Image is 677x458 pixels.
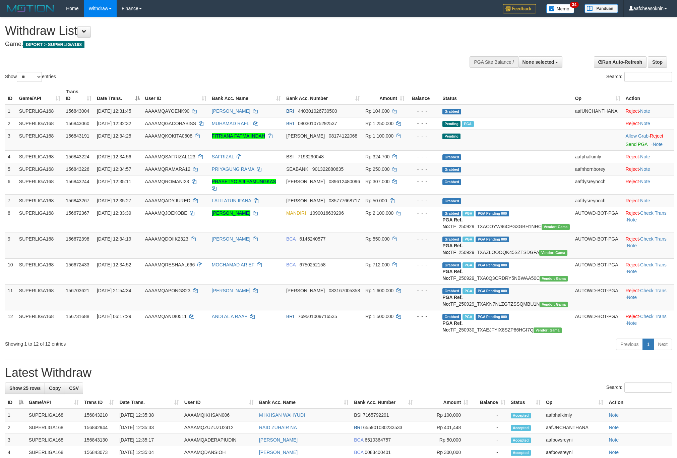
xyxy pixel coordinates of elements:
[365,314,393,319] span: Rp 1.500.000
[476,262,509,268] span: PGA Pending
[212,314,247,319] a: ANDI AL A RAAF
[66,262,89,267] span: 156672433
[572,284,623,310] td: AUTOWD-BOT-PGA
[594,56,647,68] a: Run Auto-Refresh
[626,262,639,267] a: Reject
[5,434,26,446] td: 3
[572,86,623,105] th: Op: activate to sort column ascending
[624,383,672,393] input: Search:
[606,72,672,82] label: Search:
[572,194,623,207] td: aafdysreynoch
[640,108,650,114] a: Note
[97,314,131,319] span: [DATE] 06:17:29
[5,130,16,150] td: 3
[534,327,562,333] span: Vendor URL: https://trx31.1velocity.biz
[365,288,393,293] span: Rp 1.600.000
[626,142,648,147] a: Send PGA
[259,450,298,455] a: [PERSON_NAME]
[543,396,606,409] th: Op: activate to sort column ascending
[606,396,672,409] th: Action
[642,339,654,350] a: 1
[626,288,639,293] a: Reject
[16,150,63,163] td: SUPERLIGA168
[365,198,387,203] span: Rp 50.000
[81,409,117,421] td: 156843210
[626,121,639,126] a: Reject
[626,210,639,216] a: Reject
[5,105,16,117] td: 1
[640,154,650,159] a: Note
[212,166,254,172] a: PRIYAGUNG RAMA
[623,258,674,284] td: · ·
[626,179,639,184] a: Reject
[471,421,508,434] td: -
[17,72,42,82] select: Showentries
[440,258,572,284] td: TF_250929_TXA0Q3CRDRY5NBWAA50C
[623,163,674,175] td: ·
[66,198,89,203] span: 156843267
[16,310,63,336] td: SUPERLIGA168
[640,166,650,172] a: Note
[626,154,639,159] a: Reject
[16,207,63,233] td: SUPERLIGA168
[16,194,63,207] td: SUPERLIGA168
[5,366,672,379] h1: Latest Withdraw
[5,338,277,347] div: Showing 1 to 12 of 12 entries
[298,108,337,114] span: Copy 440301026730500 to clipboard
[511,425,531,431] span: Accepted
[286,108,294,114] span: BRI
[572,233,623,258] td: AUTOWD-BOT-PGA
[540,276,568,282] span: Vendor URL: https://trx31.1velocity.biz
[640,236,667,242] a: Check Trans
[212,210,250,216] a: [PERSON_NAME]
[518,56,563,68] button: None selected
[440,207,572,233] td: TF_250929_TXACOYW96CPG3GBH1NHC
[623,86,674,105] th: Action
[286,133,325,139] span: [PERSON_NAME]
[471,396,508,409] th: Balance: activate to sort column ascending
[471,409,508,421] td: -
[365,179,389,184] span: Rp 307.000
[212,179,276,184] a: PRASETYO AJI PAMUNGKAS
[410,261,437,268] div: - - -
[16,130,63,150] td: SUPERLIGA168
[81,421,117,434] td: 156842944
[212,108,250,114] a: [PERSON_NAME]
[654,339,672,350] a: Next
[410,313,437,320] div: - - -
[310,210,344,216] span: Copy 1090016639296 to clipboard
[286,179,325,184] span: [PERSON_NAME]
[606,383,672,393] label: Search:
[212,198,251,203] a: LALILATUN IFANA
[209,86,284,105] th: Bank Acc. Name: activate to sort column ascending
[16,284,63,310] td: SUPERLIGA168
[5,175,16,194] td: 6
[5,72,56,82] label: Show entries
[66,166,89,172] span: 156843226
[363,412,389,418] span: Copy 7165792291 to clipboard
[259,437,298,443] a: [PERSON_NAME]
[286,288,325,293] span: [PERSON_NAME]
[145,210,187,216] span: AAAAMQJOEKOBE
[508,396,543,409] th: Status: activate to sort column ascending
[416,409,471,421] td: Rp 100,000
[145,198,190,203] span: AAAAMQADYJURED
[539,250,567,256] span: Vendor URL: https://trx31.1velocity.biz
[640,179,650,184] a: Note
[5,194,16,207] td: 7
[440,233,572,258] td: TF_250929_TXAZLOOOQK45SZTSDGFA
[416,421,471,434] td: Rp 401,448
[182,421,256,434] td: AAAAMQZUZUZU2412
[145,262,195,267] span: AAAAMQRESHAAL666
[286,262,296,267] span: BCA
[97,288,131,293] span: [DATE] 21:54:34
[623,117,674,130] td: ·
[442,217,463,229] b: PGA Ref. No:
[16,175,63,194] td: SUPERLIGA168
[410,197,437,204] div: - - -
[609,450,619,455] a: Note
[81,434,117,446] td: 156843130
[117,396,181,409] th: Date Trans.: activate to sort column ascending
[442,314,461,320] span: Grabbed
[212,133,265,139] a: FITRIANA FATMA INDAH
